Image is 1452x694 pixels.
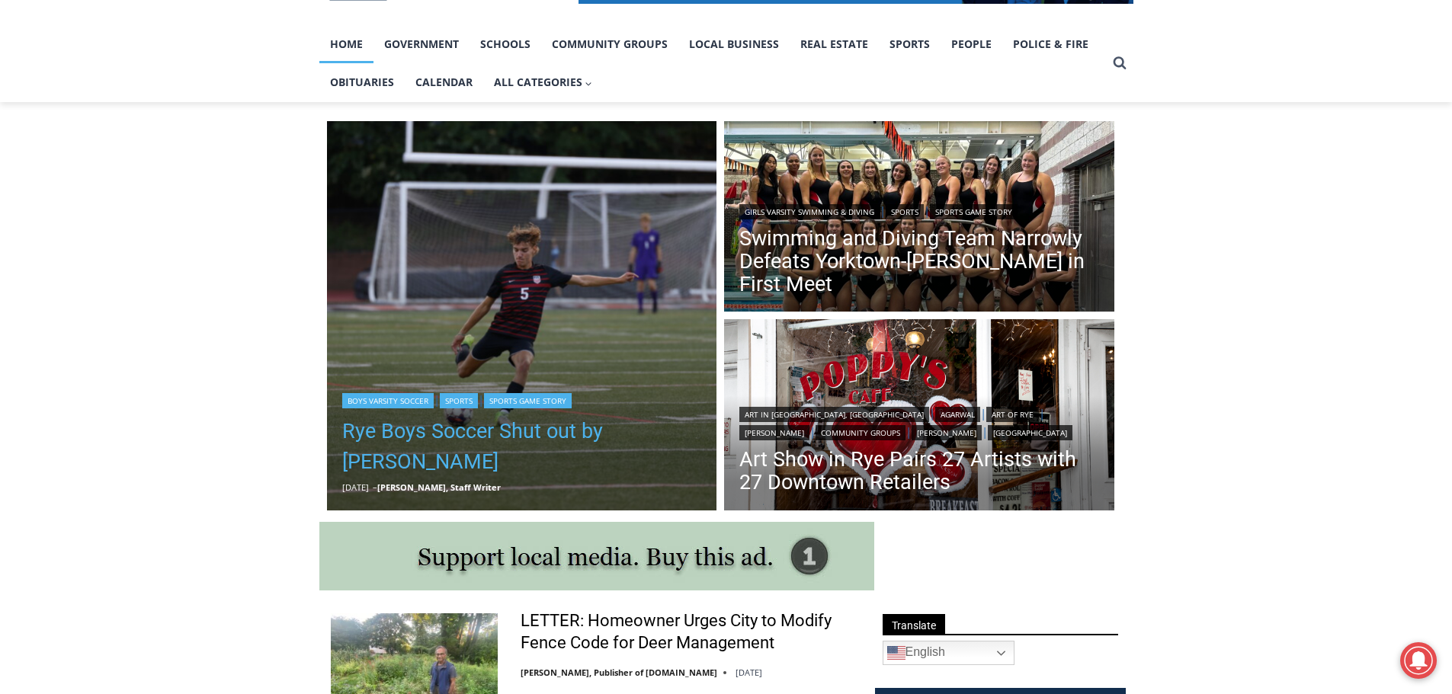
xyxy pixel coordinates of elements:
a: Boys Varsity Soccer [342,393,434,408]
a: Read More Rye Boys Soccer Shut out by Byram Hills [327,121,717,511]
a: [GEOGRAPHIC_DATA] [988,425,1072,440]
img: (PHOTO: The 2024 Rye - Rye Neck - Blind Brook Varsity Swimming Team.) [724,121,1114,316]
a: Sports [440,393,478,408]
a: People [941,25,1002,63]
a: Agarwal [935,407,980,422]
time: [DATE] [342,481,369,493]
nav: Primary Navigation [319,25,1106,102]
a: [PERSON_NAME], Staff Writer [377,481,501,493]
a: Community Groups [541,25,678,63]
time: [DATE] [736,667,762,678]
a: Read More Swimming and Diving Team Narrowly Defeats Yorktown-Somers in First Meet [724,121,1114,316]
a: Real Estate [790,25,879,63]
a: Sports Game Story [484,393,572,408]
a: Intern @ [DOMAIN_NAME] [367,148,739,190]
a: Rye Boys Soccer Shut out by [PERSON_NAME] [342,416,702,477]
a: Community Groups [816,425,905,440]
a: [PERSON_NAME] [912,425,982,440]
a: Schools [470,25,541,63]
img: support local media, buy this ad [319,522,874,590]
a: Local Business [678,25,790,63]
span: Intern @ [DOMAIN_NAME] [399,152,707,186]
span: Open Tues. - Sun. [PHONE_NUMBER] [5,157,149,215]
span: – [373,481,377,493]
a: Swimming and Diving Team Narrowly Defeats Yorktown-[PERSON_NAME] in First Meet [739,227,1099,296]
a: Girls Varsity Swimming & Diving [739,204,880,219]
a: Art of Rye [986,407,1039,422]
a: Sports Game Story [930,204,1018,219]
div: "The first chef I interviewed talked about coming to [GEOGRAPHIC_DATA] from [GEOGRAPHIC_DATA] in ... [385,1,720,148]
img: (PHOTO: Rye Boys Soccer's Silas Kavanagh in his team's 3-0 loss to Byram Hills on Septmber 10, 20... [327,121,717,511]
a: Sports [886,204,924,219]
img: en [887,644,905,662]
a: Calendar [405,63,483,101]
a: LETTER: Homeowner Urges City to Modify Fence Code for Deer Management [521,610,855,654]
div: "clearly one of the favorites in the [GEOGRAPHIC_DATA] neighborhood" [157,95,224,182]
a: Read More Art Show in Rye Pairs 27 Artists with 27 Downtown Retailers [724,319,1114,514]
a: Open Tues. - Sun. [PHONE_NUMBER] [1,153,153,190]
div: | | | | | | [739,404,1099,440]
a: Home [319,25,373,63]
div: | | [342,390,702,408]
a: [PERSON_NAME] [739,425,809,440]
a: Art Show in Rye Pairs 27 Artists with 27 Downtown Retailers [739,448,1099,494]
a: English [883,641,1014,665]
div: | | [739,201,1099,219]
span: Translate [883,614,945,635]
button: View Search Form [1106,50,1133,77]
button: Child menu of All Categories [483,63,604,101]
img: (PHOTO: Poppy's Cafe. The window of this beloved Rye staple is painted for different events throu... [724,319,1114,514]
a: Government [373,25,470,63]
a: Police & Fire [1002,25,1099,63]
a: Obituaries [319,63,405,101]
a: Art in [GEOGRAPHIC_DATA], [GEOGRAPHIC_DATA] [739,407,929,422]
a: Sports [879,25,941,63]
a: [PERSON_NAME], Publisher of [DOMAIN_NAME] [521,667,717,678]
